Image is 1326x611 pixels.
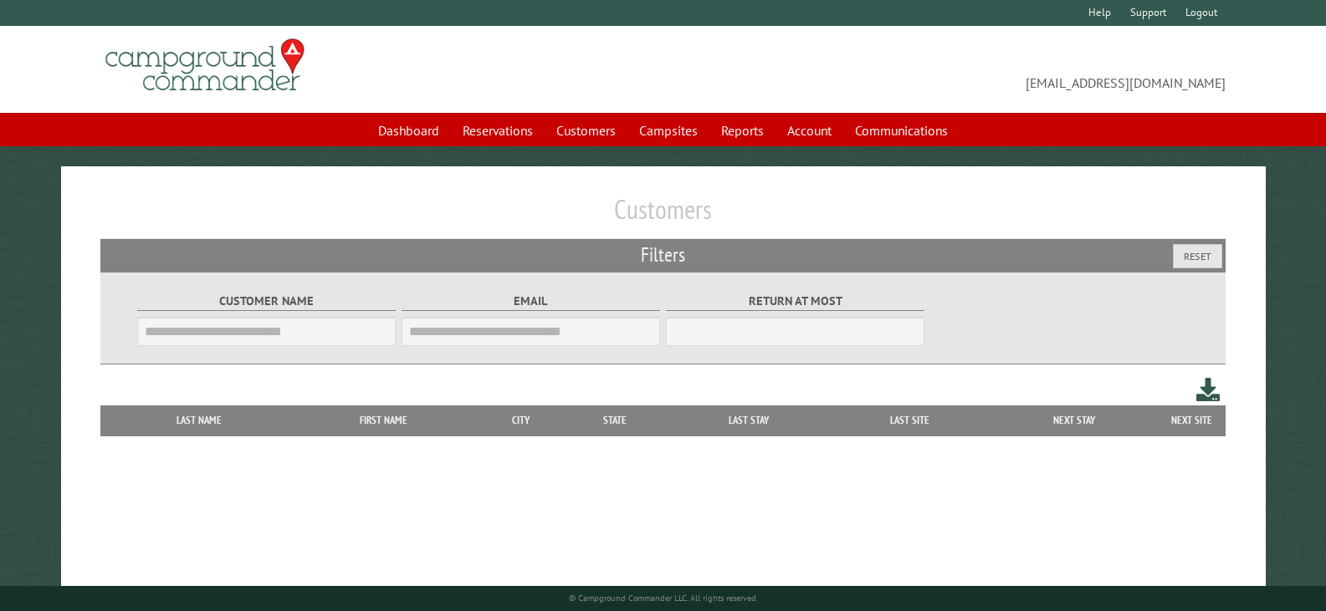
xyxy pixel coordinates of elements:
th: Last Stay [667,405,830,435]
a: Customers [546,115,626,146]
span: [EMAIL_ADDRESS][DOMAIN_NAME] [663,46,1226,93]
h1: Customers [100,193,1226,239]
th: Last Name [109,405,289,435]
a: Campsites [629,115,708,146]
th: First Name [289,405,479,435]
a: Dashboard [368,115,449,146]
th: Next Site [1159,405,1226,435]
a: Reservations [453,115,543,146]
label: Email [402,292,661,311]
h2: Filters [100,239,1226,271]
a: Reports [711,115,774,146]
label: Return at most [666,292,925,311]
small: © Campground Commander LLC. All rights reserved. [569,593,758,603]
th: State [562,405,667,435]
th: Next Stay [990,405,1159,435]
img: Campground Commander [100,33,310,98]
a: Account [777,115,842,146]
a: Communications [845,115,958,146]
a: Download this customer list (.csv) [1196,374,1221,405]
button: Reset [1173,244,1222,268]
th: City [479,405,562,435]
th: Last Site [830,405,990,435]
label: Customer Name [137,292,397,311]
